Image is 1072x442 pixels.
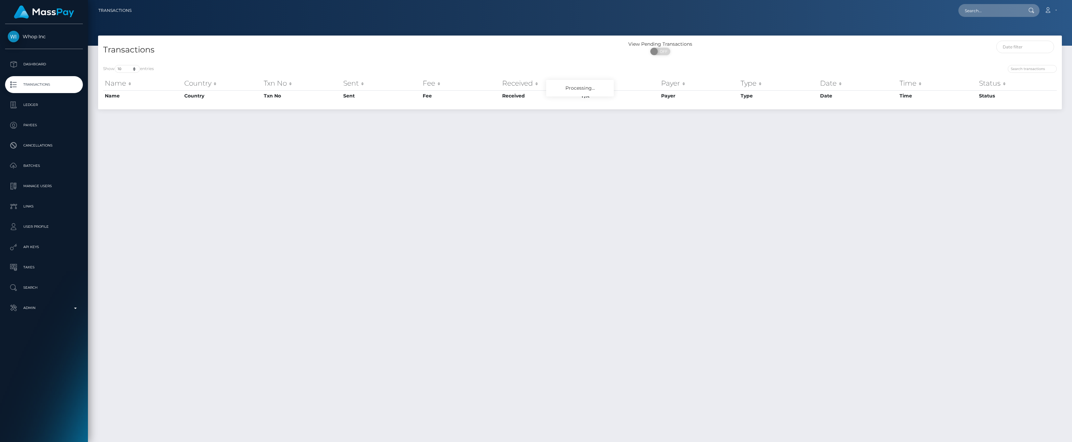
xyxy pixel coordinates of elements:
[977,76,1057,90] th: Status
[5,198,83,215] a: Links
[739,76,818,90] th: Type
[262,90,342,101] th: Txn No
[421,90,500,101] th: Fee
[5,96,83,113] a: Ledger
[103,76,183,90] th: Name
[5,34,83,40] span: Whop Inc
[421,76,500,90] th: Fee
[8,140,80,151] p: Cancellations
[8,181,80,191] p: Manage Users
[8,201,80,212] p: Links
[5,300,83,316] a: Admin
[546,80,614,96] div: Processing...
[977,90,1057,101] th: Status
[5,117,83,134] a: Payees
[659,76,739,90] th: Payer
[5,137,83,154] a: Cancellations
[818,90,898,101] th: Date
[1008,65,1057,73] input: Search transactions
[183,90,262,101] th: Country
[580,41,741,48] div: View Pending Transactions
[8,100,80,110] p: Ledger
[958,4,1022,17] input: Search...
[8,222,80,232] p: User Profile
[5,76,83,93] a: Transactions
[8,59,80,69] p: Dashboard
[103,44,575,56] h4: Transactions
[8,161,80,171] p: Batches
[5,157,83,174] a: Batches
[500,76,580,90] th: Received
[996,41,1054,53] input: Date filter
[262,76,342,90] th: Txn No
[5,259,83,276] a: Taxes
[500,90,580,101] th: Received
[342,90,421,101] th: Sent
[659,90,739,101] th: Payer
[654,48,671,55] span: OFF
[5,178,83,195] a: Manage Users
[8,303,80,313] p: Admin
[5,218,83,235] a: User Profile
[183,76,262,90] th: Country
[8,242,80,252] p: API Keys
[8,283,80,293] p: Search
[8,80,80,90] p: Transactions
[5,239,83,256] a: API Keys
[580,90,659,101] th: F/X
[98,3,132,18] a: Transactions
[580,76,659,90] th: F/X
[5,56,83,73] a: Dashboard
[739,90,818,101] th: Type
[103,65,154,73] label: Show entries
[818,76,898,90] th: Date
[115,65,140,73] select: Showentries
[898,90,977,101] th: Time
[5,279,83,296] a: Search
[8,31,19,42] img: Whop Inc
[14,5,74,19] img: MassPay Logo
[8,262,80,272] p: Taxes
[342,76,421,90] th: Sent
[103,90,183,101] th: Name
[898,76,977,90] th: Time
[8,120,80,130] p: Payees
